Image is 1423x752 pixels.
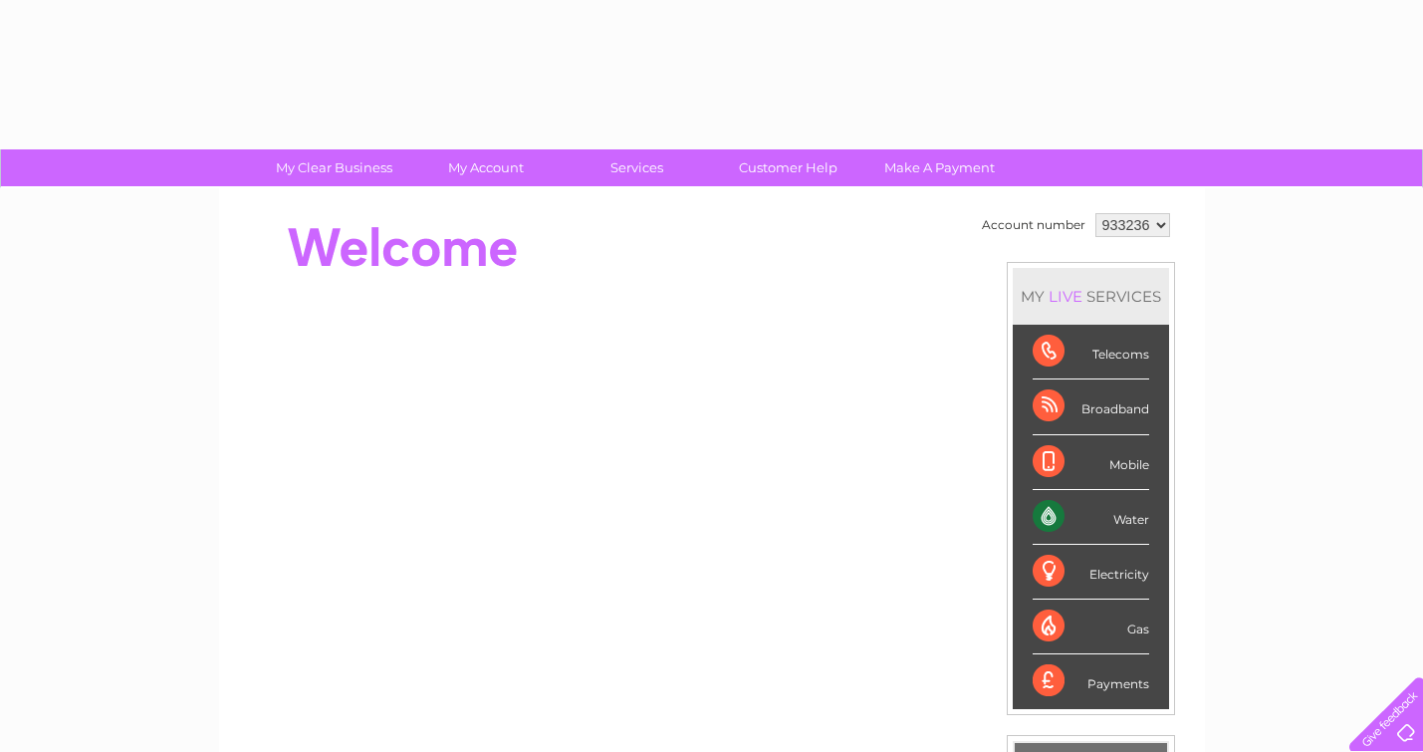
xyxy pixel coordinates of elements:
div: Mobile [1033,435,1149,490]
div: Gas [1033,600,1149,654]
a: Make A Payment [857,149,1022,186]
div: Electricity [1033,545,1149,600]
div: Broadband [1033,379,1149,434]
div: LIVE [1045,287,1086,306]
a: Services [555,149,719,186]
div: Water [1033,490,1149,545]
div: Telecoms [1033,325,1149,379]
div: Payments [1033,654,1149,708]
td: Account number [977,208,1090,242]
div: MY SERVICES [1013,268,1169,325]
a: My Account [403,149,568,186]
a: Customer Help [706,149,870,186]
a: My Clear Business [252,149,416,186]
